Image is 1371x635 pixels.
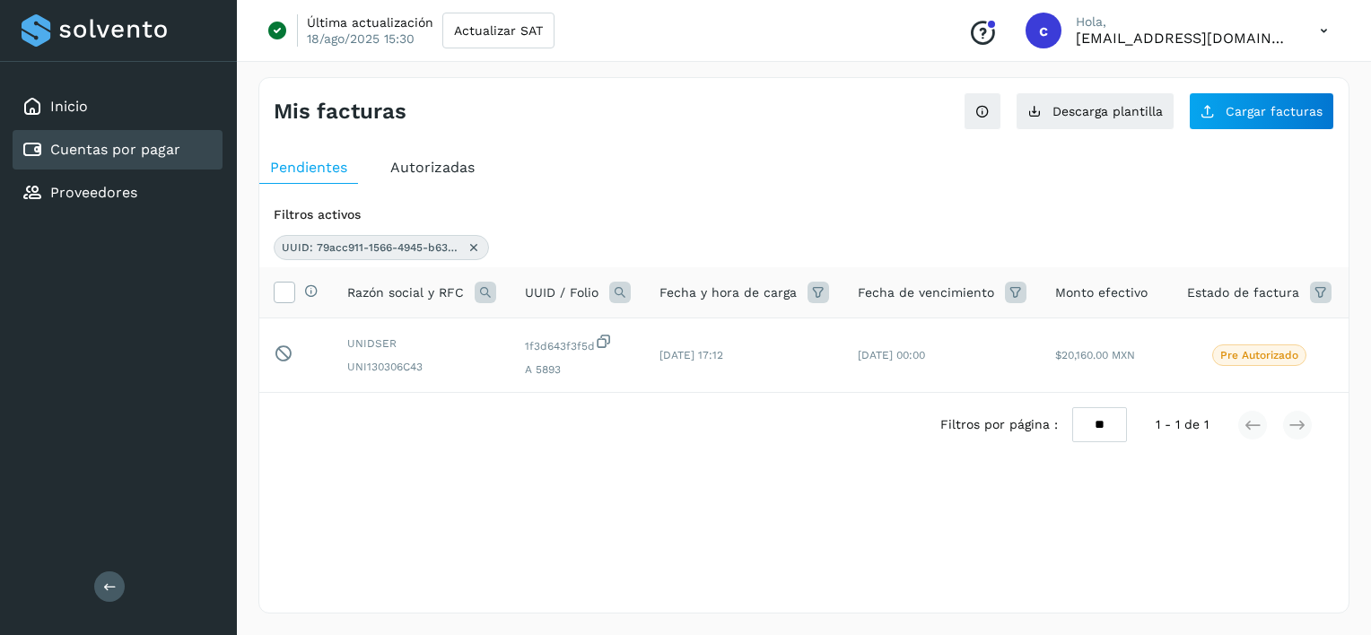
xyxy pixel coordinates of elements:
span: Descarga plantilla [1052,105,1163,117]
span: Fecha y hora de carga [659,283,797,302]
span: Autorizadas [390,159,475,176]
span: Razón social y RFC [347,283,464,302]
span: UUID: 79acc911-1566-4945-b637-1f3d643f3f5d [282,239,461,256]
span: UUID / Folio [525,283,598,302]
span: Cargar facturas [1226,105,1323,117]
div: Cuentas por pagar [13,130,223,170]
p: cxp@53cargo.com [1076,30,1291,47]
span: UNI130306C43 [347,359,496,375]
p: 18/ago/2025 15:30 [307,30,415,47]
span: Estado de factura [1187,283,1299,302]
div: Inicio [13,87,223,126]
p: Última actualización [307,14,433,30]
a: Cuentas por pagar [50,141,180,158]
span: Pendientes [270,159,347,176]
span: Actualizar SAT [454,24,543,37]
span: A 5893 [525,361,631,378]
div: UUID: 79acc911-1566-4945-b637-1f3d643f3f5d [274,235,489,260]
div: Filtros activos [274,205,1334,224]
button: Actualizar SAT [442,13,555,48]
button: Cargar facturas [1189,92,1334,130]
span: UNIDSER [347,335,496,352]
div: Proveedores [13,173,223,213]
p: Hola, [1076,14,1291,30]
p: Pre Autorizado [1220,349,1298,361]
a: Proveedores [50,184,137,201]
a: Inicio [50,98,88,115]
span: Fecha de vencimiento [858,283,994,302]
span: [DATE] 17:12 [659,349,723,361]
button: Descarga plantilla [1016,92,1175,130]
span: 1 - 1 de 1 [1156,415,1209,434]
span: $20,160.00 MXN [1055,349,1135,361]
span: Filtros por página : [940,415,1058,434]
span: 1f3d643f3f5d [525,333,631,354]
h4: Mis facturas [274,99,406,125]
span: [DATE] 00:00 [858,349,925,361]
span: Monto efectivo [1055,283,1148,302]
